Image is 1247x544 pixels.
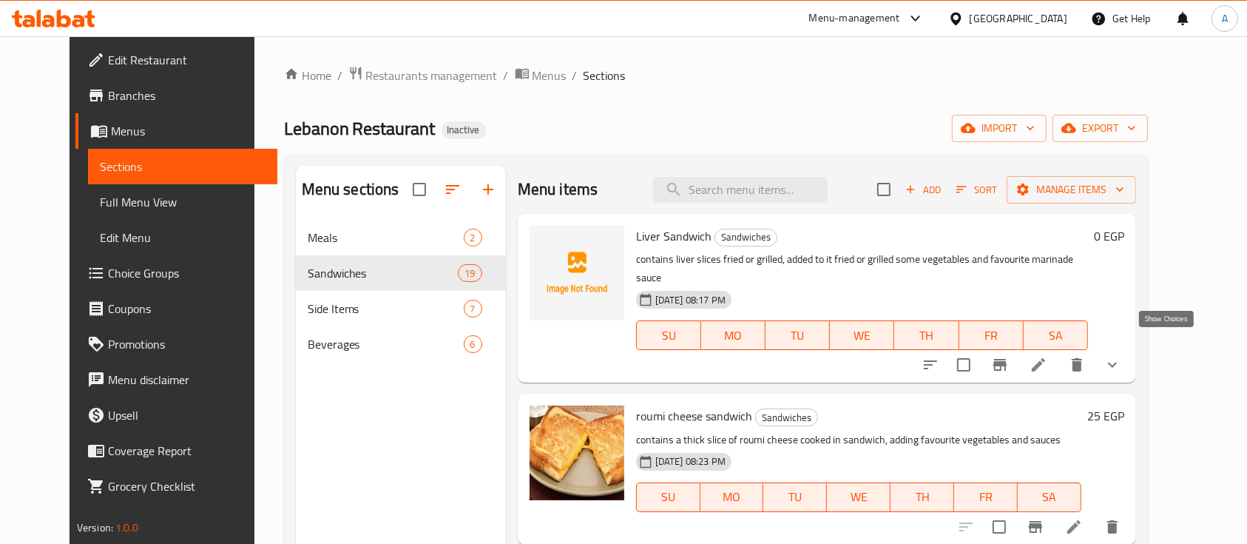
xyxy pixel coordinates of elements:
span: Sort sections [435,172,470,207]
a: Branches [75,78,278,113]
div: Side Items7 [296,291,506,326]
span: roumi cheese sandwich [636,405,752,427]
a: Upsell [75,397,278,433]
a: Edit menu item [1065,518,1083,536]
span: Select all sections [404,174,435,205]
a: Full Menu View [88,184,278,220]
span: TU [771,325,824,346]
button: Branch-specific-item [982,347,1018,383]
span: Select to update [984,511,1015,543]
span: [DATE] 08:17 PM [649,293,731,307]
button: TU [766,320,830,350]
span: Inactive [442,124,486,136]
a: Coverage Report [75,433,278,469]
button: FR [954,483,1018,512]
span: Menus [533,67,567,84]
h6: 25 EGP [1087,406,1124,426]
span: SA [1030,325,1082,346]
span: Branches [108,87,266,104]
button: SU [636,320,701,350]
h2: Menu sections [302,178,399,201]
span: Lebanon Restaurant [284,112,436,145]
span: Sort [956,181,997,198]
span: SU [643,486,695,508]
span: Promotions [108,335,266,353]
a: Coupons [75,291,278,326]
a: Edit menu item [1030,356,1047,374]
h6: 0 EGP [1094,226,1124,246]
a: Sections [88,149,278,184]
button: Add section [470,172,506,207]
span: Add [903,181,943,198]
a: Grocery Checklist [75,469,278,504]
span: Sandwiches [715,229,777,246]
span: Select to update [948,349,979,380]
a: Menu disclaimer [75,362,278,397]
span: Menu disclaimer [108,371,266,389]
button: TH [891,483,954,512]
button: sort-choices [913,347,948,383]
span: Liver Sandwich [636,225,712,247]
span: Menus [111,122,266,140]
button: MO [700,483,764,512]
span: Edit Menu [100,229,266,246]
button: Add [899,178,947,201]
span: Sandwiches [756,409,817,426]
span: WE [833,486,885,508]
button: Sort [953,178,1001,201]
span: Full Menu View [100,193,266,211]
span: MO [707,325,760,346]
button: WE [827,483,891,512]
div: Sandwiches19 [296,255,506,291]
span: Coverage Report [108,442,266,460]
span: Meals [308,229,464,246]
span: Grocery Checklist [108,477,266,495]
button: export [1052,115,1148,142]
span: Restaurants management [366,67,498,84]
span: Side Items [308,300,464,318]
span: 6 [464,338,481,352]
a: Edit Menu [88,220,278,255]
span: Sandwiches [308,264,459,282]
span: Beverages [308,335,464,353]
div: Sandwiches [755,409,818,426]
span: TH [900,325,953,346]
li: / [504,67,509,84]
span: Choice Groups [108,264,266,282]
span: [DATE] 08:23 PM [649,454,731,469]
span: TH [896,486,948,508]
a: Choice Groups [75,255,278,291]
button: TU [763,483,827,512]
div: items [464,229,482,246]
a: Menus [75,113,278,149]
a: Restaurants management [348,66,498,85]
span: WE [836,325,888,346]
div: items [464,300,482,318]
span: Sort items [947,178,1007,201]
span: Sections [584,67,626,84]
a: Menus [515,66,567,85]
span: MO [706,486,758,508]
span: 1.0.0 [115,518,138,537]
span: Select section [868,174,899,205]
nav: Menu sections [296,214,506,368]
button: import [952,115,1047,142]
span: Version: [77,518,113,537]
div: items [458,264,481,282]
button: TH [894,320,959,350]
button: Manage items [1007,176,1136,204]
span: 7 [464,302,481,316]
button: MO [701,320,766,350]
button: delete [1059,347,1095,383]
input: search [653,177,828,203]
button: SU [636,483,700,512]
a: Promotions [75,326,278,362]
p: contains a thick slice of roumi cheese cooked in sandwich, adding favourite vegetables and sauces [636,431,1081,449]
p: contains liver slices fried or grilled, added to it fried or grilled some vegetables and favourit... [636,250,1088,287]
div: Meals2 [296,220,506,255]
button: SA [1018,483,1081,512]
span: FR [960,486,1012,508]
